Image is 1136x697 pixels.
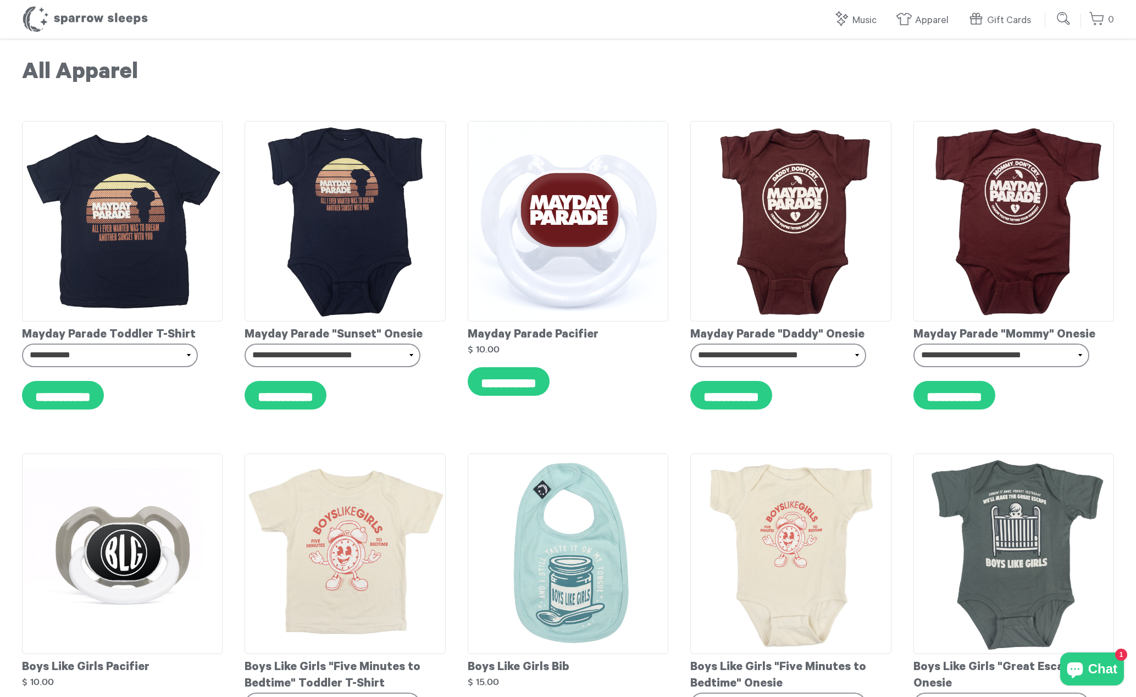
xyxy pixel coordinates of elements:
a: 0 [1089,8,1114,32]
div: Mayday Parade Pacifier [468,322,668,344]
a: Music [833,9,882,32]
div: Mayday Parade "Mommy" Onesie [913,322,1114,344]
a: Apparel [896,9,954,32]
a: Gift Cards [968,9,1037,32]
div: Mayday Parade "Sunset" Onesie [245,322,445,344]
img: BoysLikegirls-Pacifier_grande.jpg [22,453,223,654]
div: Mayday Parade Toddler T-Shirt [22,322,223,344]
h1: Sparrow Sleeps [22,5,148,33]
img: BoysLikeGirls-Bib_grande.jpg [468,453,668,654]
div: Boys Like Girls "Five Minutes to Bedtime" Onesie [690,654,891,693]
input: Submit [1053,8,1075,30]
strong: $ 15.00 [468,677,499,687]
img: BoysLikeGirls-Escape-Onesie_grande.jpg [913,453,1114,654]
div: Boys Like Girls "Great Escape" Onesie [913,654,1114,693]
img: Mayday_Parade_-_Mommy_Onesie_grande.png [913,121,1114,322]
inbox-online-store-chat: Shopify online store chat [1057,652,1127,688]
strong: $ 10.00 [468,345,500,354]
div: Boys Like Girls Bib [468,654,668,676]
img: MaydayParade-SunsetOnesie_grande.png [245,121,445,322]
div: Mayday Parade "Daddy" Onesie [690,322,891,344]
strong: $ 10.00 [22,677,54,687]
img: BoysLikeGirls-Clock-ToddlerT-shirt_grande.jpg [245,453,445,654]
img: Mayday_Parade_-_Daddy_Onesie_grande.png [690,121,891,322]
h1: All Apparel [22,60,1114,88]
img: MaydayParade-SunsetToddlerT-shirt_grande.png [22,121,223,322]
div: Boys Like Girls "Five Minutes to Bedtime" Toddler T-Shirt [245,654,445,693]
img: MaydayParadePacifierMockup_grande.png [468,121,668,322]
div: Boys Like Girls Pacifier [22,654,223,676]
img: Boys_Like_Girls_-_Clock_-_Onesie_grande.jpg [690,453,891,654]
